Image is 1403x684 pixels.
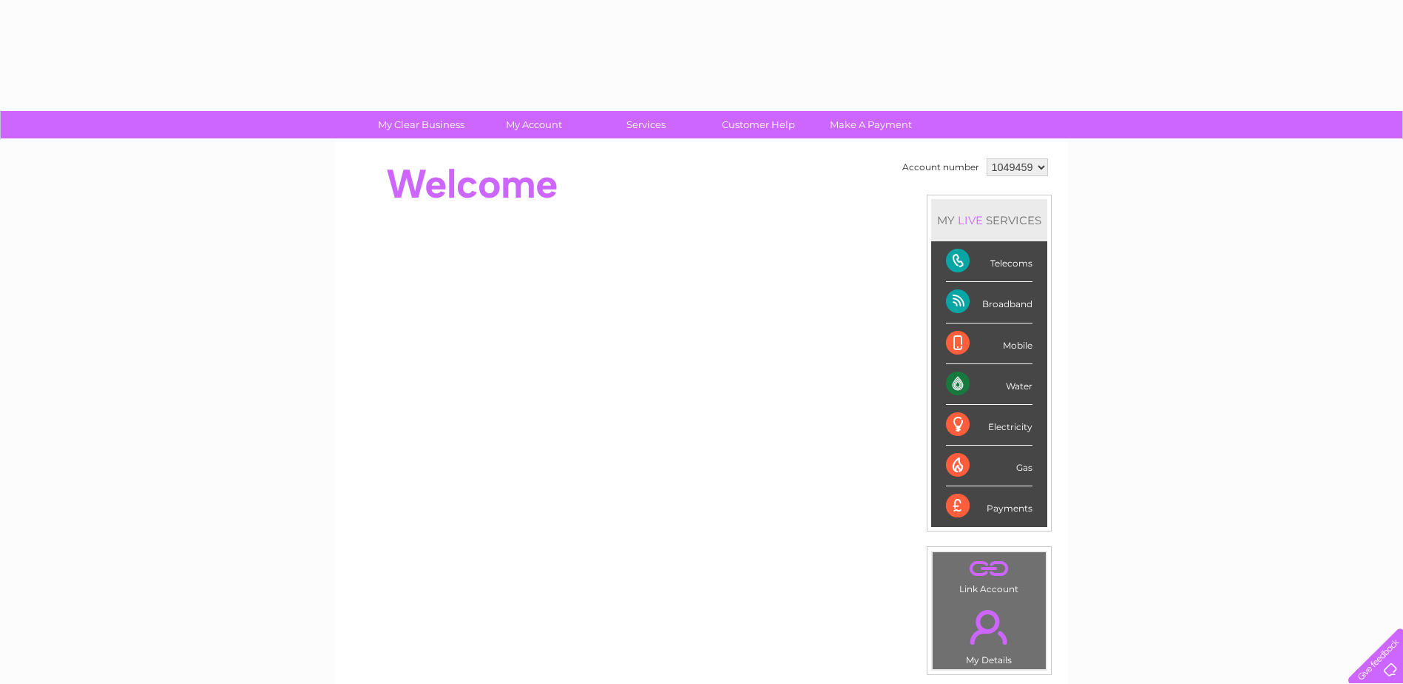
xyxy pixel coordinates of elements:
[931,199,1047,241] div: MY SERVICES
[360,111,482,138] a: My Clear Business
[955,213,986,227] div: LIVE
[899,155,983,180] td: Account number
[473,111,595,138] a: My Account
[585,111,707,138] a: Services
[810,111,932,138] a: Make A Payment
[936,601,1042,653] a: .
[697,111,819,138] a: Customer Help
[946,323,1032,364] div: Mobile
[946,486,1032,526] div: Payments
[946,364,1032,405] div: Water
[936,556,1042,582] a: .
[946,241,1032,282] div: Telecoms
[946,405,1032,446] div: Electricity
[946,446,1032,486] div: Gas
[946,282,1032,323] div: Broadband
[932,597,1047,670] td: My Details
[932,551,1047,598] td: Link Account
